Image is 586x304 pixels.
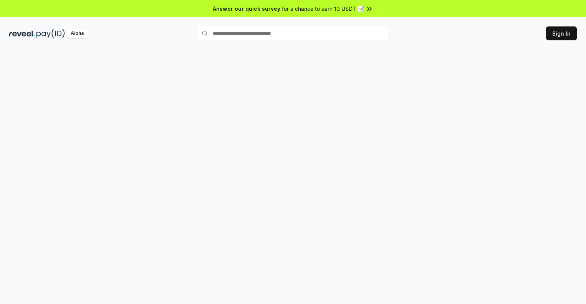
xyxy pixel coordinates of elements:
[9,29,35,38] img: reveel_dark
[282,5,364,13] span: for a chance to earn 10 USDT 📝
[213,5,280,13] span: Answer our quick survey
[546,26,577,40] button: Sign In
[36,29,65,38] img: pay_id
[66,29,88,38] div: Alpha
